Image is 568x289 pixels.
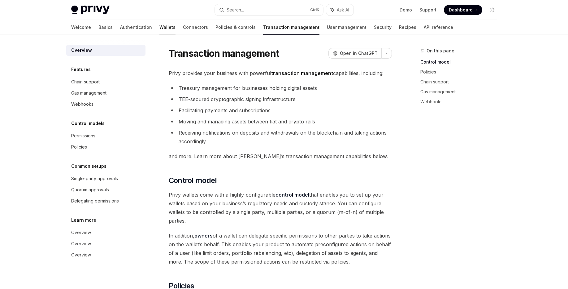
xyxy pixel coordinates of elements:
li: Moving and managing assets between fiat and crypto rails [169,117,392,126]
h5: Common setups [71,162,106,170]
a: Control model [420,57,502,67]
button: Search...CtrlK [215,4,323,16]
div: Webhooks [71,100,93,108]
span: Open in ChatGPT [340,50,378,56]
div: Gas management [71,89,106,97]
div: Delegating permissions [71,197,119,205]
img: light logo [71,6,110,14]
a: Policies [66,141,145,153]
div: Quorum approvals [71,186,109,193]
a: Overview [66,249,145,260]
a: Delegating permissions [66,195,145,207]
div: Chain support [71,78,100,86]
div: Overview [71,240,91,247]
a: Policies [420,67,502,77]
div: Overview [71,47,92,54]
a: Basics [98,20,113,35]
h5: Features [71,66,91,73]
a: Dashboard [444,5,482,15]
a: Permissions [66,130,145,141]
li: Receiving notifications on deposits and withdrawals on the blockchain and taking actions accordingly [169,128,392,146]
div: Policies [71,143,87,151]
div: Permissions [71,132,95,140]
a: Support [419,7,436,13]
span: Privy provides your business with powerful capabilities, including: [169,69,392,78]
div: Single-party approvals [71,175,118,182]
a: Overview [66,238,145,249]
a: Recipes [399,20,416,35]
span: On this page [427,47,454,55]
span: Control model [169,176,217,185]
span: and more. Learn more about [PERSON_NAME]’s transaction management capabilities below. [169,152,392,161]
a: Single-party approvals [66,173,145,184]
a: Overview [66,227,145,238]
span: Ask AI [337,7,349,13]
span: Privy wallets come with a highly-configurable that enables you to set up your wallets based on yo... [169,190,392,225]
div: Overview [71,229,91,236]
span: Dashboard [449,7,473,13]
span: In addition, of a wallet can delegate specific permissions to other parties to take actions on th... [169,231,392,266]
button: Open in ChatGPT [328,48,381,59]
h5: Learn more [71,216,96,224]
a: Authentication [120,20,152,35]
a: Webhooks [66,99,145,110]
a: Overview [66,45,145,56]
div: Search... [227,6,244,14]
a: control model [275,192,309,198]
a: Connectors [183,20,208,35]
button: Ask AI [326,4,353,16]
a: API reference [424,20,453,35]
a: Gas management [420,87,502,97]
li: Treasury management for businesses holding digital assets [169,84,392,92]
h1: Transaction management [169,48,279,59]
a: Policies & controls [215,20,256,35]
li: TEE-secured cryptographic signing infrastructure [169,95,392,104]
a: Wallets [159,20,176,35]
a: owners [194,233,213,239]
li: Facilitating payments and subscriptions [169,106,392,115]
a: Demo [400,7,412,13]
a: Chain support [66,76,145,87]
a: Security [374,20,392,35]
a: User management [327,20,366,35]
a: Quorum approvals [66,184,145,195]
strong: transaction management [271,70,333,76]
a: Welcome [71,20,91,35]
div: Overview [71,251,91,259]
button: Toggle dark mode [487,5,497,15]
span: Ctrl K [310,7,319,12]
a: Transaction management [263,20,319,35]
a: Webhooks [420,97,502,107]
h5: Control models [71,120,105,127]
a: Gas management [66,87,145,99]
a: Chain support [420,77,502,87]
